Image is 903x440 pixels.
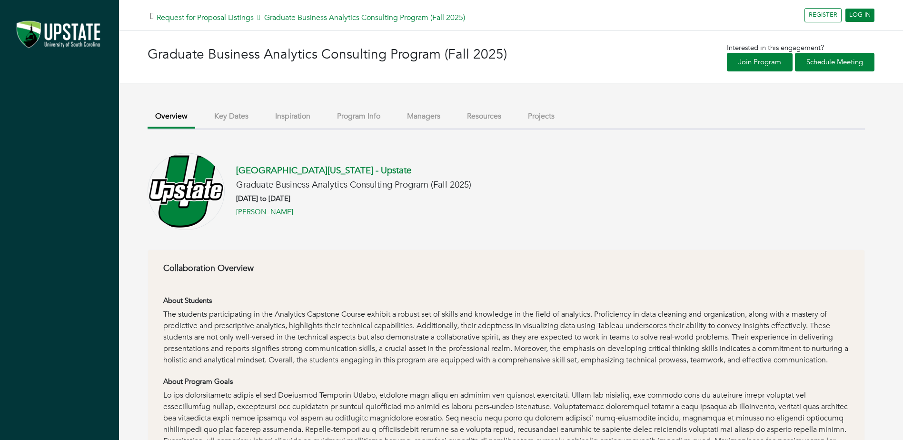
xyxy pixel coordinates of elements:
h6: About Program Goals [163,377,849,386]
a: [PERSON_NAME] [236,207,293,218]
a: REGISTER [804,8,842,22]
h3: Graduate Business Analytics Consulting Program (Fall 2025) [148,47,511,63]
h5: Graduate Business Analytics Consulting Program (Fall 2025) [236,180,471,190]
div: The students participating in the Analytics Capstone Course exhibit a robust set of skills and kn... [163,309,849,366]
a: Request for Proposal Listings [157,12,254,23]
h6: About Students [163,296,849,305]
button: Inspiration [268,106,318,127]
h6: [DATE] to [DATE] [236,194,471,203]
a: [GEOGRAPHIC_DATA][US_STATE] - Upstate [236,164,411,177]
button: Key Dates [207,106,256,127]
img: Screenshot%202024-05-21%20at%2011.01.47%E2%80%AFAM.png [10,17,109,54]
a: LOG IN [845,9,874,22]
button: Projects [520,106,562,127]
button: Overview [148,106,195,129]
h6: Collaboration Overview [163,263,849,274]
button: Resources [459,106,509,127]
button: Program Info [329,106,388,127]
p: Interested in this engagement? [727,42,874,53]
a: Schedule Meeting [795,53,874,71]
img: USC_Upstate_Spartans_logo.svg.png [148,153,225,230]
h5: Graduate Business Analytics Consulting Program (Fall 2025) [157,13,465,22]
button: Managers [399,106,448,127]
a: Join Program [727,53,793,71]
